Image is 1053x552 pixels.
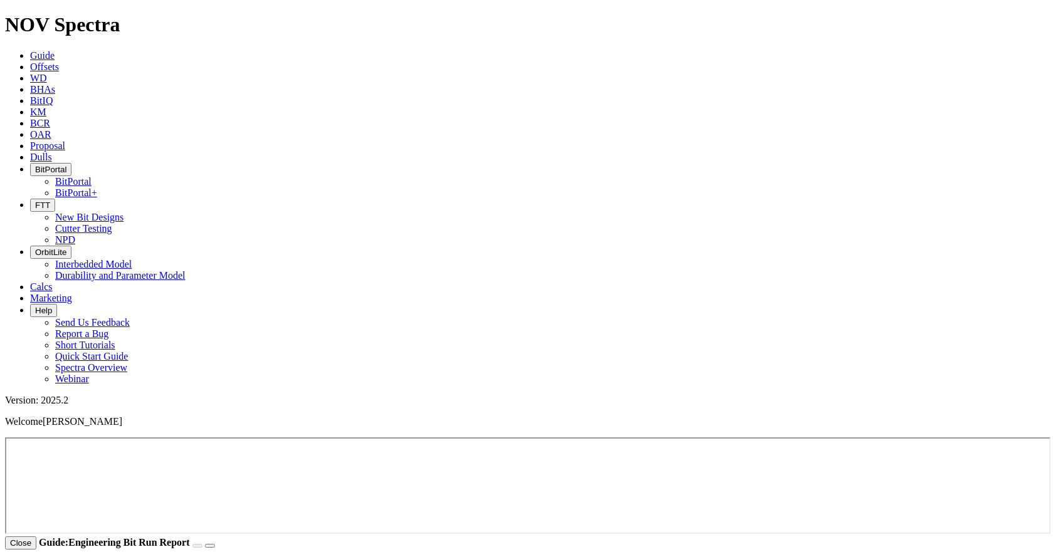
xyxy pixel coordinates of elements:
[30,73,47,83] a: WD
[55,259,132,269] a: Interbedded Model
[55,176,92,187] a: BitPortal
[5,13,1048,36] h1: NOV Spectra
[39,537,192,548] strong: Guide:
[30,84,55,95] a: BHAs
[55,187,97,198] a: BitPortal+
[30,163,71,176] button: BitPortal
[55,212,123,222] a: New Bit Designs
[35,247,66,257] span: OrbitLite
[55,234,75,245] a: NPD
[55,270,186,281] a: Durability and Parameter Model
[30,152,52,162] a: Dulls
[55,328,108,339] a: Report a Bug
[55,340,115,350] a: Short Tutorials
[35,200,50,210] span: FTT
[30,118,50,128] a: BCR
[68,537,189,548] span: Engineering Bit Run Report
[30,129,51,140] a: OAR
[30,199,55,212] button: FTT
[30,304,57,317] button: Help
[55,223,112,234] a: Cutter Testing
[5,395,1048,406] div: Version: 2025.2
[30,61,59,72] a: Offsets
[30,293,72,303] a: Marketing
[35,165,66,174] span: BitPortal
[55,373,89,384] a: Webinar
[30,95,53,106] a: BitIQ
[55,362,127,373] a: Spectra Overview
[55,351,128,362] a: Quick Start Guide
[5,536,36,549] button: Close
[43,416,122,427] span: [PERSON_NAME]
[30,107,46,117] a: KM
[55,317,130,328] a: Send Us Feedback
[5,416,1048,427] p: Welcome
[30,50,55,61] a: Guide
[30,246,71,259] button: OrbitLite
[30,140,65,151] a: Proposal
[35,306,52,315] span: Help
[30,281,53,292] a: Calcs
